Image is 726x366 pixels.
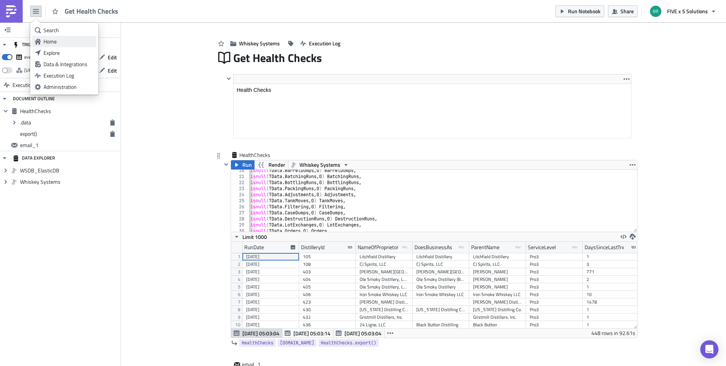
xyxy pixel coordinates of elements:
div: 29 [231,222,249,228]
div: 1 [586,283,636,291]
div: Gristmill Distillers, Inc. [473,313,522,321]
span: Limit 1000 [242,233,267,241]
span: .data [20,118,31,126]
div: Black Button [473,321,522,329]
button: Run Notebook [555,5,604,17]
div: [PERSON_NAME][GEOGRAPHIC_DATA] [416,268,465,276]
div: 423 [303,298,352,306]
div: RunDate [244,242,264,253]
div: 436 [303,321,352,329]
div: [DATE] [246,291,295,298]
div: Ole Smoky Distillery, LLC (Barn) [360,276,409,283]
div: 25 [231,198,249,204]
div: 1478 [586,298,636,306]
div: ServiceLevel [528,242,556,253]
div: DistilleryId [301,242,324,253]
p: Hello, please find Health Checks data attached for Whiskey Systems. [3,3,379,9]
div: Execution Log [43,72,94,79]
button: Hide content [222,160,231,169]
div: CJ Spirits, LLC [416,261,465,268]
div: [PERSON_NAME] [473,268,522,276]
div: Pro3 [530,313,579,321]
div: Pro3 [530,261,579,268]
div: 105 [303,253,352,261]
span: FIVE x 5 Solutions [667,7,708,15]
div: 3 [586,261,636,268]
span: Render [268,160,285,169]
div: 108 [303,261,352,268]
div: 28 [231,216,249,222]
button: Execution Log [296,37,344,49]
div: Pro3 [530,291,579,298]
div: every week on Thursday [24,51,60,63]
div: 2 [586,276,636,283]
button: Limit 1000 [231,232,270,241]
div: [US_STATE] Distilling Company LLC [416,306,465,313]
div: Open Intercom Messenger [700,340,718,358]
div: 1 [586,253,636,261]
span: HealthChecks.export() [321,339,376,347]
button: Hide content [224,74,233,83]
div: [DATE] [246,253,295,261]
div: 21 [231,174,249,180]
img: Avatar [649,5,662,18]
div: Iron Smoke Whiskey LLC [360,291,409,298]
a: [DOMAIN_NAME] [278,339,316,347]
a: HealthChecks [239,339,276,347]
div: 448 rows in 92.61s [591,329,635,338]
div: 432 [303,313,352,321]
div: 10 [586,291,636,298]
span: Whiskey Systems [239,39,280,47]
div: [PERSON_NAME] [473,276,522,283]
div: 27 [231,210,249,216]
span: HealthChecks [242,339,273,347]
div: TRIGGERS [13,38,41,51]
div: Pro3 [530,298,579,306]
span: Whiskey Systems [20,178,119,185]
div: CJ Spirits, LLC [473,261,522,268]
span: Get Health Checks [233,51,323,65]
div: Search [43,26,94,34]
div: 430 [303,306,352,313]
iframe: Rich Text Area [234,84,631,138]
div: [DATE] [246,261,295,268]
div: 20 [231,167,249,174]
div: [PERSON_NAME] Distillery LLC [473,298,522,306]
div: Litchfield Distillery [473,253,522,261]
div: Litchfield Distillery [416,253,465,261]
span: Get Health Checks [65,7,119,16]
button: FIVE x 5 Solutions [645,3,720,20]
div: Litchfield Distillery [360,253,409,261]
img: PushMetrics [5,5,17,17]
div: [DATE] [246,306,295,313]
div: [PERSON_NAME] Distillery LLC [360,298,409,306]
div: Pro3 [530,253,579,261]
span: HealthChecks [239,151,271,159]
span: Execution Log [12,78,43,92]
body: Rich Text Area. Press ALT-0 for help. [3,3,379,9]
div: Ole Smoky Distillery [416,283,465,291]
div: Pro3 [530,306,579,313]
div: [DATE] [246,298,295,306]
div: NameOfProprietor [358,242,399,253]
span: Edit [108,53,117,61]
div: 23 [231,186,249,192]
span: [DATE] 05:03:14 [293,329,330,337]
div: 405 [303,283,352,291]
div: Black Button Distilling [416,321,465,329]
div: [US_STATE] Distilling Company LLC [360,306,409,313]
div: Pro3 [530,283,579,291]
div: Administration [43,83,94,91]
span: Execution Log [309,39,340,47]
div: [PERSON_NAME] [473,283,522,291]
div: 406 [303,291,352,298]
div: Pro3 [530,268,579,276]
div: DOCUMENT OUTLINE [13,92,55,105]
button: Edit [95,51,121,63]
div: Gristmill Distillers, Inc. [360,313,409,321]
div: [PERSON_NAME][GEOGRAPHIC_DATA] [360,268,409,276]
div: Data & Integrations [43,60,94,68]
button: Run [231,160,254,169]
